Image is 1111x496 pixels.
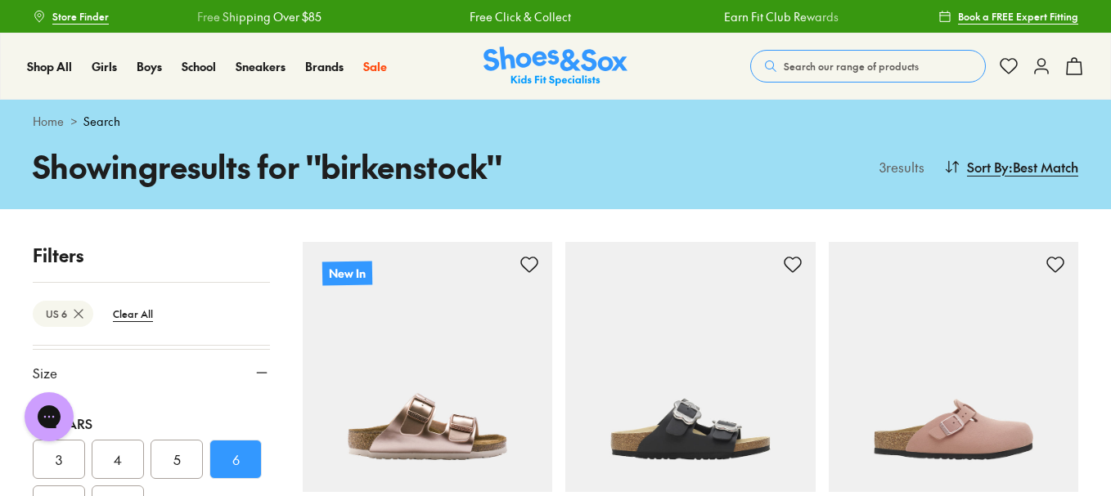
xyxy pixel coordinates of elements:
[83,113,120,130] span: Search
[52,9,109,24] span: Store Finder
[33,113,64,130] a: Home
[363,58,387,74] span: Sale
[236,58,286,74] span: Sneakers
[484,47,627,87] img: SNS_Logo_Responsive.svg
[967,157,1009,177] span: Sort By
[873,157,924,177] p: 3 results
[33,440,85,479] button: 3
[137,58,162,75] a: Boys
[750,50,986,83] button: Search our range of products
[33,413,270,433] div: 8+ Years
[484,47,627,87] a: Shoes & Sox
[724,8,839,25] a: Earn Fit Club Rewards
[92,440,144,479] button: 4
[27,58,72,75] a: Shop All
[33,113,1078,130] div: >
[33,143,555,190] h1: Showing results for " birkenstock "
[944,149,1078,185] button: Sort By:Best Match
[196,8,321,25] a: Free Shipping Over $85
[322,261,371,285] p: New In
[33,350,270,395] button: Size
[100,299,166,328] btn: Clear All
[305,58,344,74] span: Brands
[236,58,286,75] a: Sneakers
[938,2,1078,31] a: Book a FREE Expert Fitting
[958,9,1078,24] span: Book a FREE Expert Fitting
[33,301,93,327] btn: US 6
[33,242,270,269] p: Filters
[92,58,117,75] a: Girls
[33,2,109,31] a: Store Finder
[182,58,216,75] a: School
[469,8,570,25] a: Free Click & Collect
[33,363,57,382] span: Size
[209,440,262,479] button: 6
[305,58,344,75] a: Brands
[182,58,216,74] span: School
[16,387,82,447] iframe: Gorgias live chat messenger
[784,59,919,74] span: Search our range of products
[151,440,203,479] button: 5
[137,58,162,74] span: Boys
[1009,157,1078,177] span: : Best Match
[92,58,117,74] span: Girls
[363,58,387,75] a: Sale
[27,58,72,74] span: Shop All
[303,242,553,492] a: New In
